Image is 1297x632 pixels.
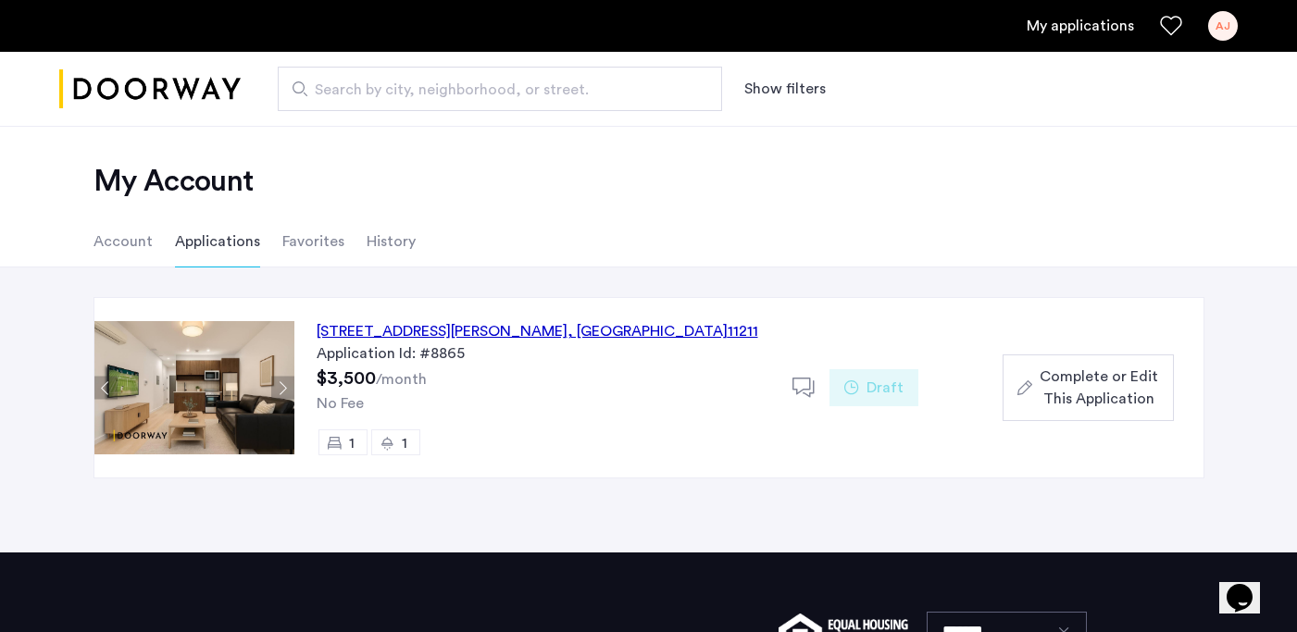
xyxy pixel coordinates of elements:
span: Complete or Edit This Application [1040,366,1158,410]
span: $3,500 [317,369,376,388]
img: logo [59,55,241,124]
img: Apartment photo [94,321,294,454]
h2: My Account [94,163,1204,200]
li: Favorites [282,216,344,267]
span: , [GEOGRAPHIC_DATA] [567,324,728,339]
a: Favorites [1160,15,1182,37]
li: Account [94,216,153,267]
button: button [1003,354,1173,421]
button: Next apartment [271,377,294,400]
button: Show or hide filters [744,78,826,100]
sub: /month [376,372,427,387]
span: 1 [402,436,407,451]
span: Search by city, neighborhood, or street. [315,79,670,101]
span: No Fee [317,396,364,411]
span: 1 [349,436,355,451]
span: Draft [867,377,904,399]
input: Apartment Search [278,67,722,111]
button: Previous apartment [94,377,118,400]
div: [STREET_ADDRESS][PERSON_NAME] 11211 [317,320,758,342]
a: My application [1027,15,1134,37]
li: History [367,216,416,267]
a: Cazamio logo [59,55,241,124]
iframe: chat widget [1219,558,1278,613]
div: Application Id: #8865 [317,342,770,365]
div: AJ [1208,11,1238,41]
li: Applications [175,216,260,267]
